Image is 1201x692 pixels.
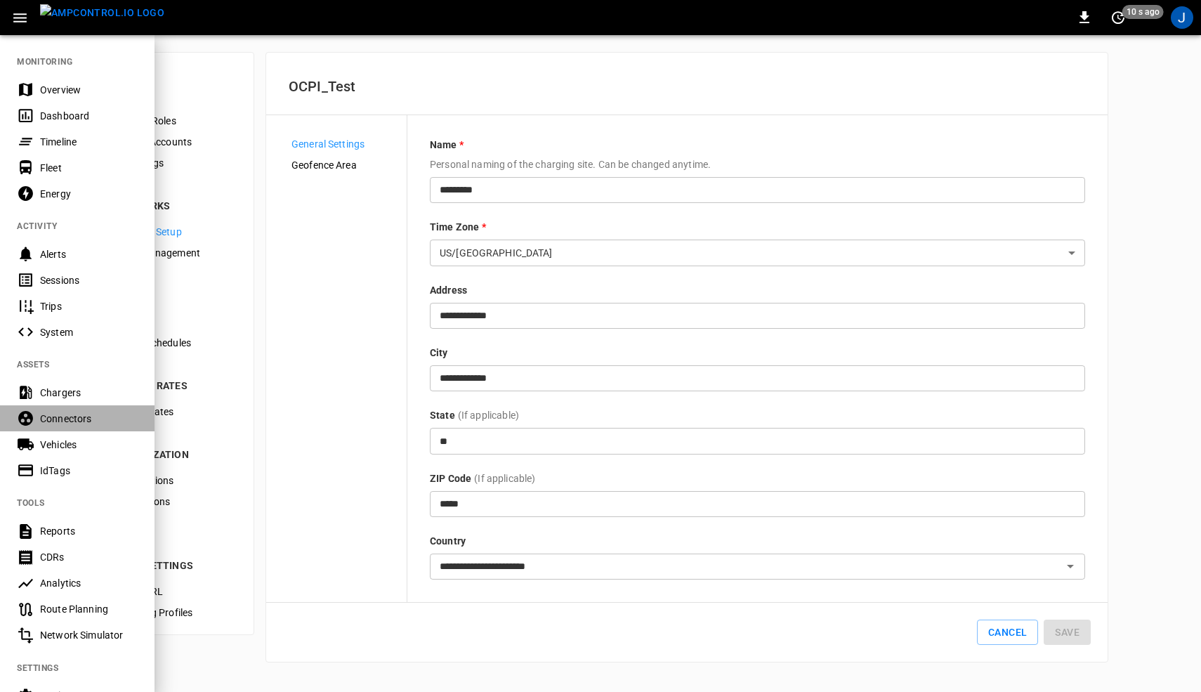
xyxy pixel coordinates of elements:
div: Timeline [40,135,138,149]
div: Chargers [40,386,138,400]
div: IdTags [40,464,138,478]
div: CDRs [40,550,138,564]
div: Alerts [40,247,138,261]
div: Sessions [40,273,138,287]
div: Fleet [40,161,138,175]
div: System [40,325,138,339]
div: Energy [40,187,138,201]
div: Reports [40,524,138,538]
div: Dashboard [40,109,138,123]
div: Route Planning [40,602,138,616]
div: Network Simulator [40,628,138,642]
div: profile-icon [1171,6,1193,29]
button: set refresh interval [1107,6,1129,29]
div: Overview [40,83,138,97]
div: Vehicles [40,438,138,452]
div: Analytics [40,576,138,590]
img: ampcontrol.io logo [40,4,164,22]
div: Connectors [40,412,138,426]
span: 10 s ago [1122,5,1164,19]
div: Trips [40,299,138,313]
